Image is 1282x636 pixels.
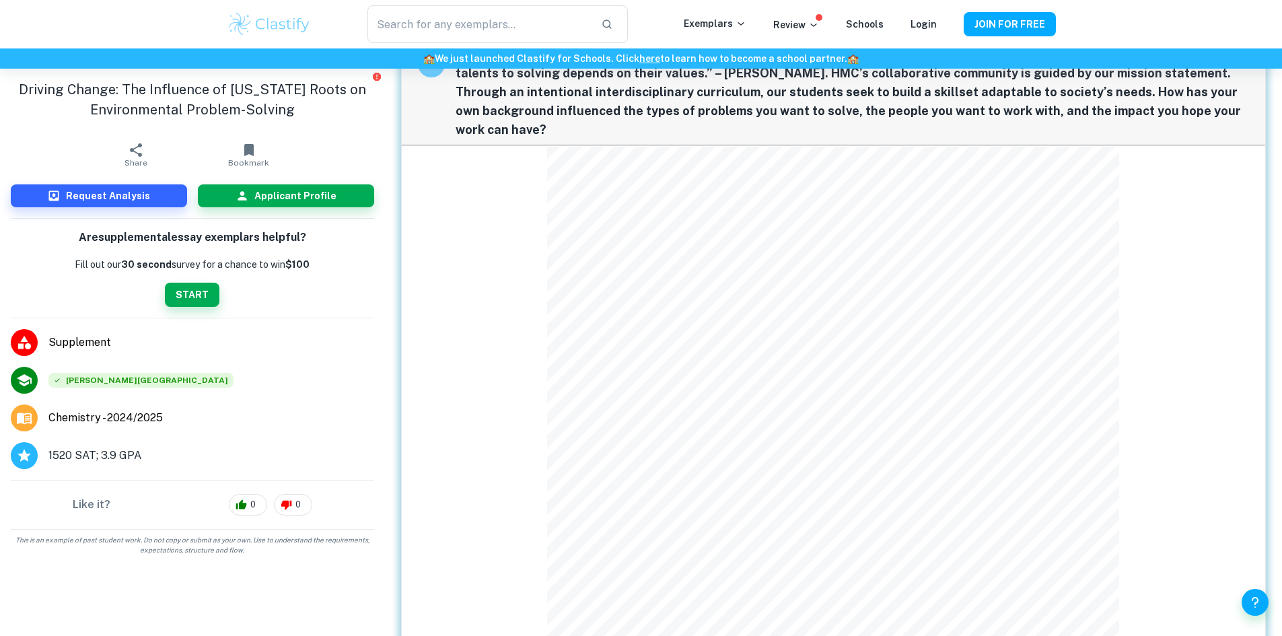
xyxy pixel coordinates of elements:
[964,12,1056,36] button: JOIN FOR FREE
[192,136,306,174] button: Bookmark
[274,494,312,516] div: 0
[847,53,859,64] span: 🏫
[3,51,1279,66] h6: We just launched Clastify for Schools. Click to learn how to become a school partner.
[79,229,306,246] h6: Are supplemental essay exemplars helpful?
[227,11,312,38] img: Clastify logo
[288,498,308,511] span: 0
[121,259,172,270] b: 30 second
[684,16,746,31] p: Exemplars
[124,158,147,168] span: Share
[639,53,660,64] a: here
[11,184,187,207] button: Request Analysis
[48,373,234,388] span: [PERSON_NAME][GEOGRAPHIC_DATA]
[285,259,310,270] strong: $100
[423,53,435,64] span: 🏫
[75,257,310,272] p: Fill out our survey for a chance to win
[73,497,110,513] h6: Like it?
[48,448,141,464] span: 1520 SAT; 3.9 GPA
[48,373,234,388] div: Accepted: Harvey Mudd College
[911,19,937,30] a: Login
[79,136,192,174] button: Share
[48,410,174,426] a: Major and Application Year
[773,17,819,32] p: Review
[48,410,163,426] span: Chemistry - 2024/2025
[846,19,884,30] a: Schools
[165,283,219,307] button: START
[198,184,374,207] button: Applicant Profile
[66,188,150,203] h6: Request Analysis
[11,79,374,120] h1: Driving Change: The Influence of [US_STATE] Roots on Environmental Problem-Solving
[243,498,263,511] span: 0
[48,334,374,351] span: Supplement
[254,188,336,203] h6: Applicant Profile
[228,158,269,168] span: Bookmark
[229,494,267,516] div: 0
[5,535,380,555] span: This is an example of past student work. Do not copy or submit as your own. Use to understand the...
[1242,589,1269,616] button: Help and Feedback
[372,71,382,81] button: Report issue
[367,5,590,43] input: Search for any exemplars...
